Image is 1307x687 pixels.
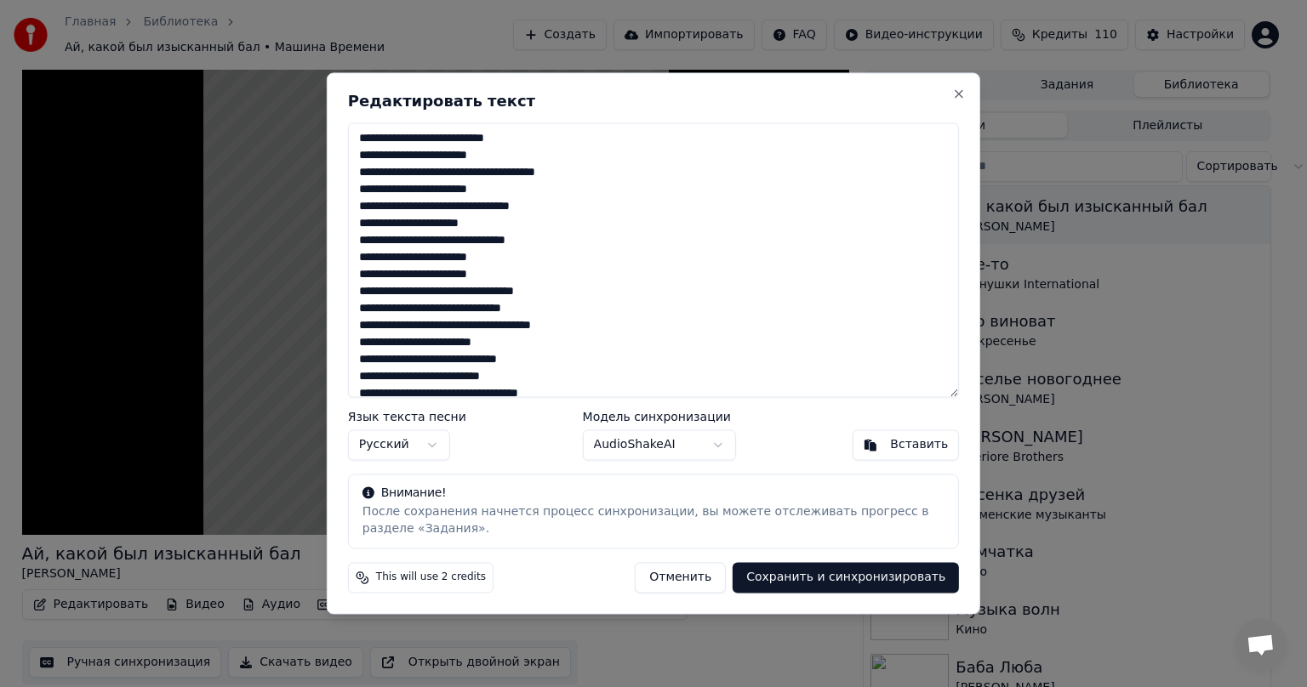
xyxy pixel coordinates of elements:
[890,437,948,454] div: Вставить
[635,563,726,593] button: Отменить
[362,485,945,502] div: Внимание!
[348,412,466,423] label: Язык текста песни
[583,412,736,423] label: Модель синхронизации
[362,504,945,538] div: После сохранения начнется процесс синхронизации, вы можете отслеживать прогресс в разделе «Задания».
[348,94,959,109] h2: Редактировать текст
[376,571,486,585] span: This will use 2 credits
[733,563,959,593] button: Сохранить и синхронизировать
[852,430,959,461] button: Вставить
